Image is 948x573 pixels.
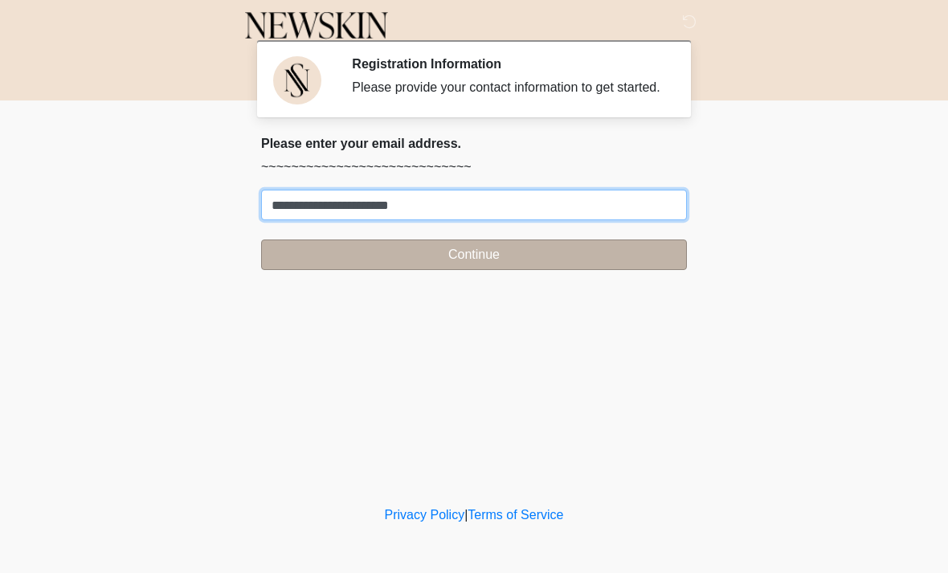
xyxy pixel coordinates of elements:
h2: Registration Information [352,56,663,72]
img: Agent Avatar [273,56,321,104]
a: Terms of Service [468,508,563,522]
div: Please provide your contact information to get started. [352,78,663,97]
a: Privacy Policy [385,508,465,522]
h2: Please enter your email address. [261,136,687,151]
p: ~~~~~~~~~~~~~~~~~~~~~~~~~~~~ [261,158,687,177]
img: Newskin Logo [245,12,388,39]
a: | [464,508,468,522]
button: Continue [261,239,687,270]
